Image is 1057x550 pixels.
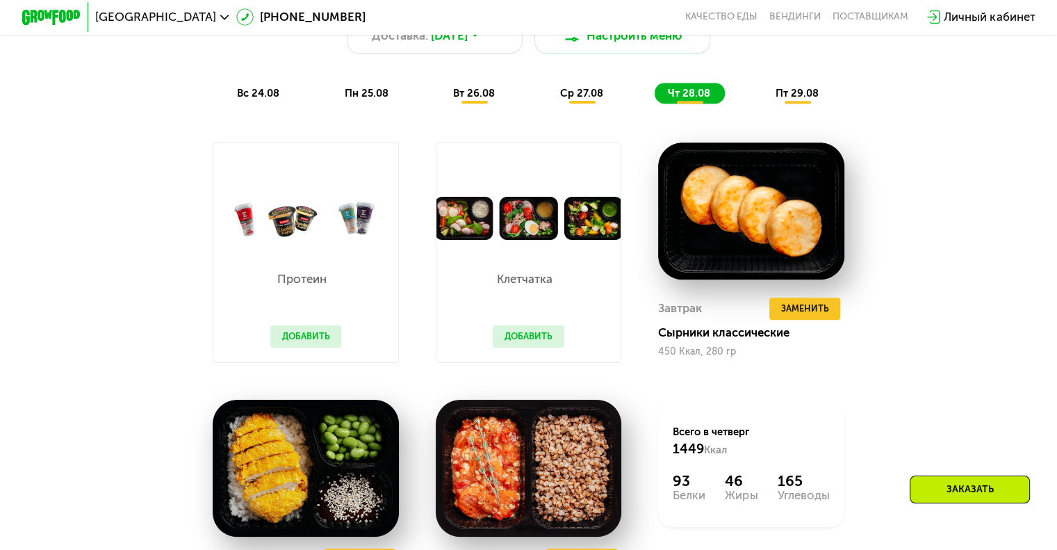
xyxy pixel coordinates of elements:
div: Белки [673,490,705,501]
span: [DATE] [431,27,468,45]
button: Добавить [493,325,564,348]
span: Доставка: [372,27,428,45]
div: 93 [673,472,705,490]
span: Заменить [780,301,828,316]
div: Завтрак [658,298,702,320]
span: чт 28.08 [668,87,710,99]
span: вт 26.08 [453,87,495,99]
div: Всего в четверг [673,425,829,457]
button: Заменить [769,298,841,320]
div: Жиры [725,490,757,501]
div: поставщикам [833,11,908,23]
span: 1449 [673,441,704,457]
span: пт 29.08 [776,87,819,99]
div: 450 Ккал, 280 гр [658,346,844,357]
div: Углеводы [778,490,830,501]
span: Ккал [704,444,727,456]
a: [PHONE_NUMBER] [236,8,366,26]
a: Вендинги [769,11,821,23]
div: Личный кабинет [944,8,1035,26]
div: 165 [778,472,830,490]
a: Качество еды [685,11,757,23]
p: Клетчатка [493,273,557,285]
span: ср 27.08 [560,87,603,99]
span: [GEOGRAPHIC_DATA] [95,11,216,23]
p: Протеин [270,273,335,285]
button: Добавить [270,325,342,348]
span: пн 25.08 [345,87,388,99]
div: Заказать [910,476,1030,503]
div: Сырники классические [658,325,855,340]
button: Настроить меню [534,18,711,54]
span: вс 24.08 [237,87,279,99]
div: 46 [725,472,757,490]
